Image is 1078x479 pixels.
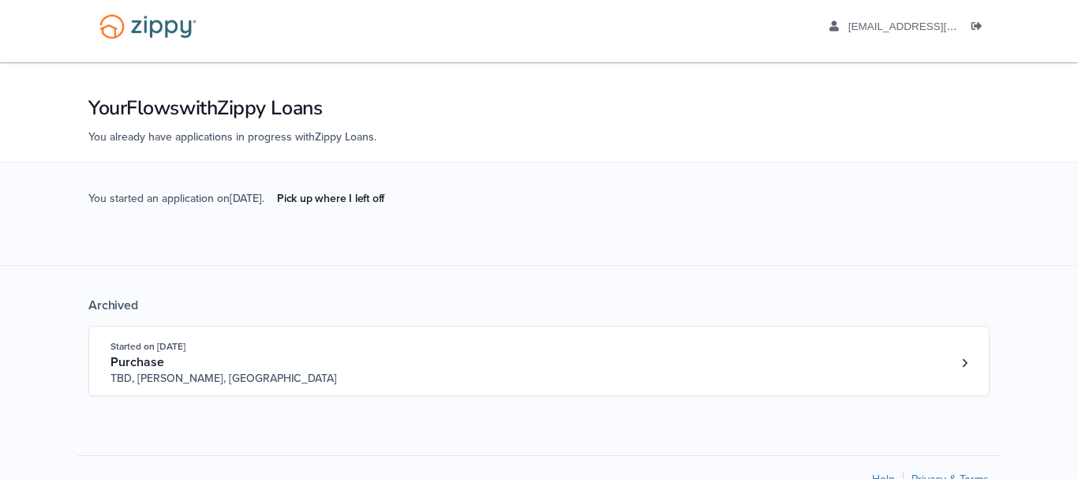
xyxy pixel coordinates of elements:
span: You started an application on [DATE] . [88,190,397,234]
span: ivangray44@yahoo.com [848,21,1029,32]
a: Pick up where I left off [264,185,397,211]
a: Loan number 4209715 [953,351,976,375]
a: Log out [971,21,989,36]
a: Open loan 4209715 [88,326,990,396]
div: Archived [88,298,990,313]
img: Logo [89,6,207,47]
a: edit profile [829,21,1029,36]
span: You already have applications in progress with Zippy Loans . [88,130,376,144]
span: Purchase [110,354,164,370]
span: TBD, [PERSON_NAME], [GEOGRAPHIC_DATA] [110,371,351,387]
h1: Your Flows with Zippy Loans [88,95,990,122]
span: Started on [DATE] [110,341,185,352]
